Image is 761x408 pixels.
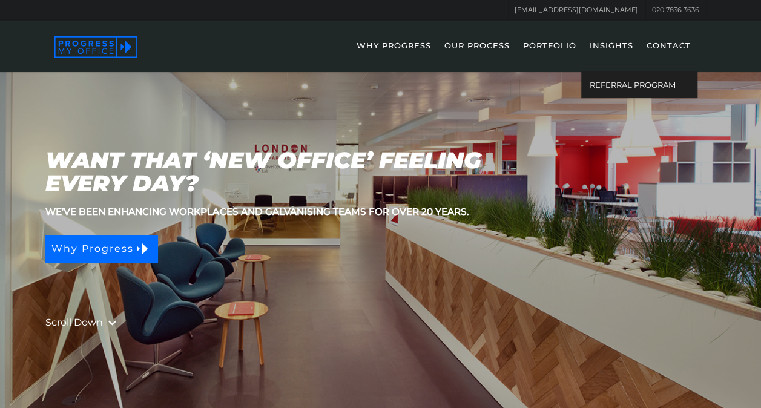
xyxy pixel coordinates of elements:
[45,235,158,263] a: Why Progress
[351,36,437,71] a: WHY PROGRESS
[438,36,516,71] a: OUR PROCESS
[584,36,639,71] a: INSIGHTS
[517,36,582,71] a: PORTFOLIO
[581,71,697,98] a: REFERRAL PROGRAM
[45,206,715,217] h3: We’ve been enhancing workplaces and galvanising teams for over 20 years.
[45,149,540,194] h1: Want that ‘new office’ feeling every day?
[641,36,697,71] a: CONTACT
[45,315,103,331] a: Scroll Down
